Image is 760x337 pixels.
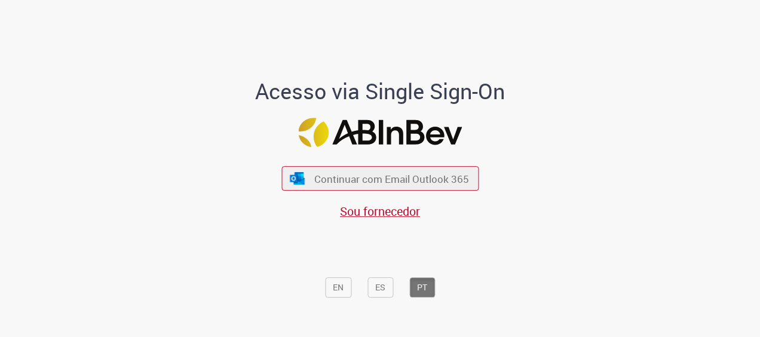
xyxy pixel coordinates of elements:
[314,172,469,186] span: Continuar com Email Outlook 365
[409,277,435,298] button: PT
[289,172,306,185] img: ícone Azure/Microsoft 360
[298,118,462,147] img: Logo ABInBev
[325,277,351,298] button: EN
[214,80,546,104] h1: Acesso via Single Sign-On
[340,204,420,220] a: Sou fornecedor
[281,166,479,191] button: ícone Azure/Microsoft 360 Continuar com Email Outlook 365
[367,277,393,298] button: ES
